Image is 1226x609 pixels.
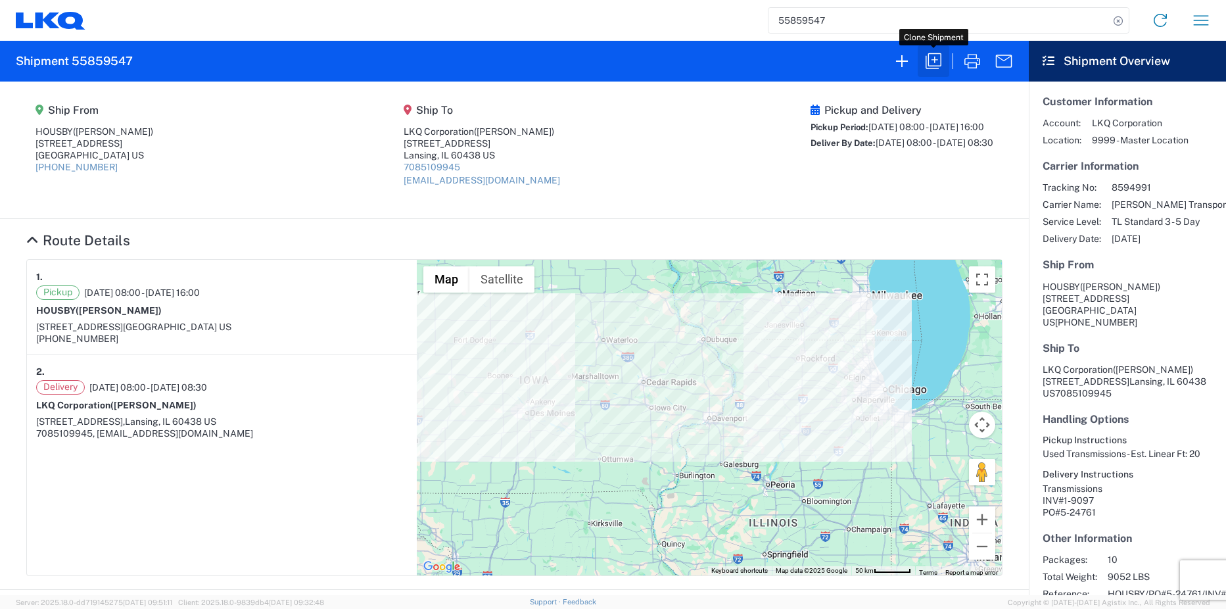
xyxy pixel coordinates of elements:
[16,598,172,606] span: Server: 2025.18.0-dd719145275
[1043,588,1097,600] span: Reference:
[768,8,1109,33] input: Shipment, tracking or reference number
[1043,554,1097,566] span: Packages:
[1043,435,1212,446] h6: Pickup Instructions
[1043,258,1212,271] h5: Ship From
[1043,342,1212,354] h5: Ship To
[423,266,469,293] button: Show street map
[1043,281,1212,328] address: [GEOGRAPHIC_DATA] US
[868,122,984,132] span: [DATE] 08:00 - [DATE] 16:00
[35,162,118,172] a: [PHONE_NUMBER]
[811,122,868,132] span: Pickup Period:
[776,567,847,574] span: Map data ©2025 Google
[125,416,216,427] span: Lansing, IL 60438 US
[1043,233,1101,245] span: Delivery Date:
[530,598,563,606] a: Support
[35,137,153,149] div: [STREET_ADDRESS]
[404,137,560,149] div: [STREET_ADDRESS]
[269,598,324,606] span: [DATE] 09:32:48
[969,506,995,533] button: Zoom in
[36,322,123,332] span: [STREET_ADDRESS]
[811,104,993,116] h5: Pickup and Delivery
[76,305,162,316] span: ([PERSON_NAME])
[469,266,534,293] button: Show satellite imagery
[969,533,995,560] button: Zoom out
[969,412,995,438] button: Map camera controls
[89,381,207,393] span: [DATE] 08:00 - [DATE] 08:30
[855,567,874,574] span: 50 km
[123,598,172,606] span: [DATE] 09:51:11
[1043,134,1081,146] span: Location:
[1092,134,1189,146] span: 9999 - Master Location
[36,285,80,300] span: Pickup
[1043,571,1097,583] span: Total Weight:
[404,126,560,137] div: LKQ Corporation
[36,416,125,427] span: [STREET_ADDRESS],
[36,400,197,410] strong: LKQ Corporation
[404,104,560,116] h5: Ship To
[876,137,993,148] span: [DATE] 08:00 - [DATE] 08:30
[1008,597,1210,608] span: Copyright © [DATE]-[DATE] Agistix Inc., All Rights Reserved
[36,380,85,395] span: Delivery
[420,558,463,575] img: Google
[969,266,995,293] button: Toggle fullscreen view
[404,149,560,161] div: Lansing, IL 60438 US
[1043,117,1081,129] span: Account:
[945,569,998,576] a: Report a map error
[36,305,162,316] strong: HOUSBY
[36,269,43,285] strong: 1.
[110,400,197,410] span: ([PERSON_NAME])
[178,598,324,606] span: Client: 2025.18.0-9839db4
[1043,469,1212,480] h6: Delivery Instructions
[1043,364,1193,387] span: LKQ Corporation [STREET_ADDRESS]
[36,427,408,439] div: 7085109945, [EMAIL_ADDRESS][DOMAIN_NAME]
[1043,483,1212,518] div: Transmissions INV#1-9097 PO#5-24761
[1043,182,1101,193] span: Tracking No:
[1043,532,1212,545] h5: Other Information
[35,104,153,116] h5: Ship From
[1043,199,1101,210] span: Carrier Name:
[36,364,45,380] strong: 2.
[35,149,153,161] div: [GEOGRAPHIC_DATA] US
[1055,388,1112,399] span: 7085109945
[1055,317,1137,328] span: [PHONE_NUMBER]
[1043,95,1212,108] h5: Customer Information
[811,138,876,148] span: Deliver By Date:
[84,287,200,299] span: [DATE] 08:00 - [DATE] 16:00
[1043,413,1212,426] h5: Handling Options
[1043,281,1080,292] span: HOUSBY
[563,598,596,606] a: Feedback
[1043,216,1101,228] span: Service Level:
[1080,281,1160,292] span: ([PERSON_NAME])
[969,459,995,485] button: Drag Pegman onto the map to open Street View
[1043,448,1212,460] div: Used Transmissions - Est. Linear Ft: 20
[1113,364,1193,375] span: ([PERSON_NAME])
[1043,364,1212,399] address: Lansing, IL 60438 US
[404,175,560,185] a: [EMAIL_ADDRESS][DOMAIN_NAME]
[16,53,133,69] h2: Shipment 55859547
[474,126,554,137] span: ([PERSON_NAME])
[26,232,130,249] a: Hide Details
[35,126,153,137] div: HOUSBY
[711,566,768,575] button: Keyboard shortcuts
[36,333,408,345] div: [PHONE_NUMBER]
[404,162,460,172] a: 7085109945
[123,322,231,332] span: [GEOGRAPHIC_DATA] US
[73,126,153,137] span: ([PERSON_NAME])
[420,558,463,575] a: Open this area in Google Maps (opens a new window)
[1043,293,1129,304] span: [STREET_ADDRESS]
[1043,160,1212,172] h5: Carrier Information
[1092,117,1189,129] span: LKQ Corporation
[851,566,915,575] button: Map Scale: 50 km per 53 pixels
[1029,41,1226,82] header: Shipment Overview
[919,569,937,576] a: Terms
